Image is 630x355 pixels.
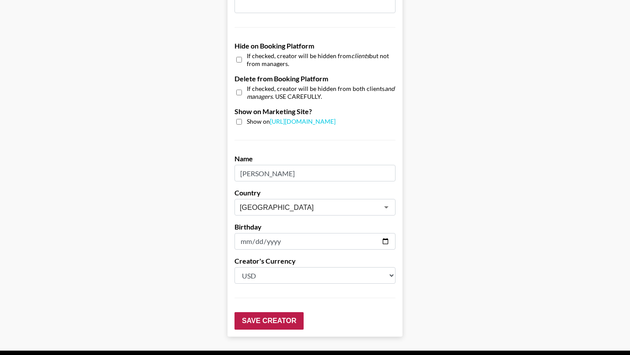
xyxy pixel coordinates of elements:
button: Open [380,201,392,213]
label: Name [234,154,395,163]
label: Creator's Currency [234,257,395,265]
a: [URL][DOMAIN_NAME] [270,118,336,125]
label: Delete from Booking Platform [234,74,395,83]
span: Show on [247,118,336,126]
em: clients [351,52,369,59]
label: Birthday [234,223,395,231]
label: Country [234,188,395,197]
em: and managers [247,85,395,100]
span: If checked, creator will be hidden from but not from managers. [247,52,395,67]
label: Show on Marketing Site? [234,107,395,116]
span: If checked, creator will be hidden from both clients . USE CAREFULLY. [247,85,395,100]
label: Hide on Booking Platform [234,42,395,50]
input: Save Creator [234,312,304,330]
